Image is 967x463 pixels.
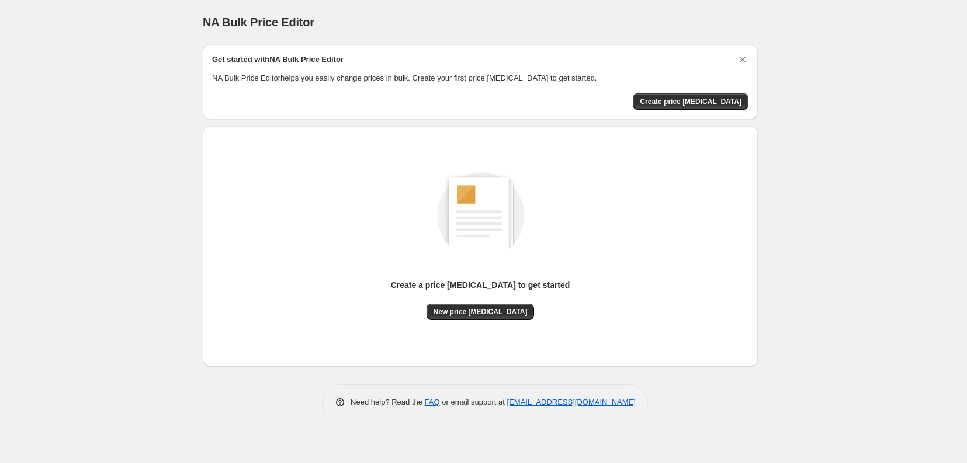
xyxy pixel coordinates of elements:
p: NA Bulk Price Editor helps you easily change prices in bulk. Create your first price [MEDICAL_DAT... [212,72,748,84]
h2: Get started with NA Bulk Price Editor [212,54,344,65]
button: New price [MEDICAL_DATA] [427,304,535,320]
span: Create price [MEDICAL_DATA] [640,97,741,106]
span: New price [MEDICAL_DATA] [434,307,528,316]
button: Dismiss card [737,54,748,65]
span: NA Bulk Price Editor [203,16,314,29]
button: Create price change job [633,93,748,110]
span: or email support at [440,398,507,406]
span: Need help? Read the [351,398,425,406]
a: [EMAIL_ADDRESS][DOMAIN_NAME] [507,398,636,406]
p: Create a price [MEDICAL_DATA] to get started [391,279,570,291]
a: FAQ [425,398,440,406]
